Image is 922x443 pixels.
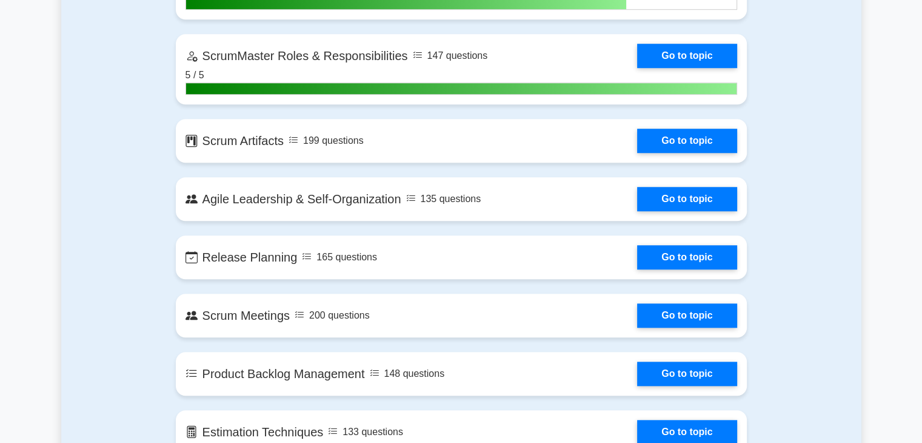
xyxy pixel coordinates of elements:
a: Go to topic [637,129,737,153]
a: Go to topic [637,303,737,328]
a: Go to topic [637,187,737,211]
a: Go to topic [637,362,737,386]
a: Go to topic [637,245,737,269]
a: Go to topic [637,44,737,68]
